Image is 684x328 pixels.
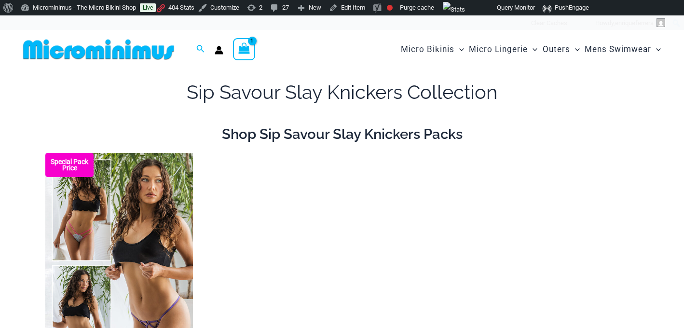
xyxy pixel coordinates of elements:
[543,37,570,62] span: Outers
[401,37,454,62] span: Micro Bikinis
[45,159,94,171] b: Special Pack Price
[651,37,661,62] span: Menu Toggle
[570,37,580,62] span: Menu Toggle
[585,37,651,62] span: Mens Swimwear
[140,3,156,12] a: Live
[469,37,528,62] span: Micro Lingerie
[466,35,540,64] a: Micro LingerieMenu ToggleMenu Toggle
[454,37,464,62] span: Menu Toggle
[582,15,592,31] div: View security scan details
[528,37,537,62] span: Menu Toggle
[215,46,223,55] a: Account icon link
[233,38,255,60] a: View Shopping Cart, 1 items
[19,125,665,143] h2: Shop Sip Savour Slay Knickers Packs
[387,5,393,11] div: Focus keyphrase not set
[196,43,205,55] a: Search icon link
[540,35,582,64] a: OutersMenu ToggleMenu Toggle
[582,35,663,64] a: Mens SwimwearMenu ToggleMenu Toggle
[398,35,466,64] a: Micro BikinisMenu ToggleMenu Toggle
[397,33,665,66] nav: Site Navigation
[443,2,465,17] img: Views over 48 hours. Click for more Jetpack Stats.
[19,79,665,106] h1: Sip Savour Slay Knickers Collection
[592,15,669,31] a: Howdy,
[615,19,654,27] span: enriqueferrera
[526,15,572,31] div: Clear Caches
[19,39,178,60] img: MM SHOP LOGO FLAT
